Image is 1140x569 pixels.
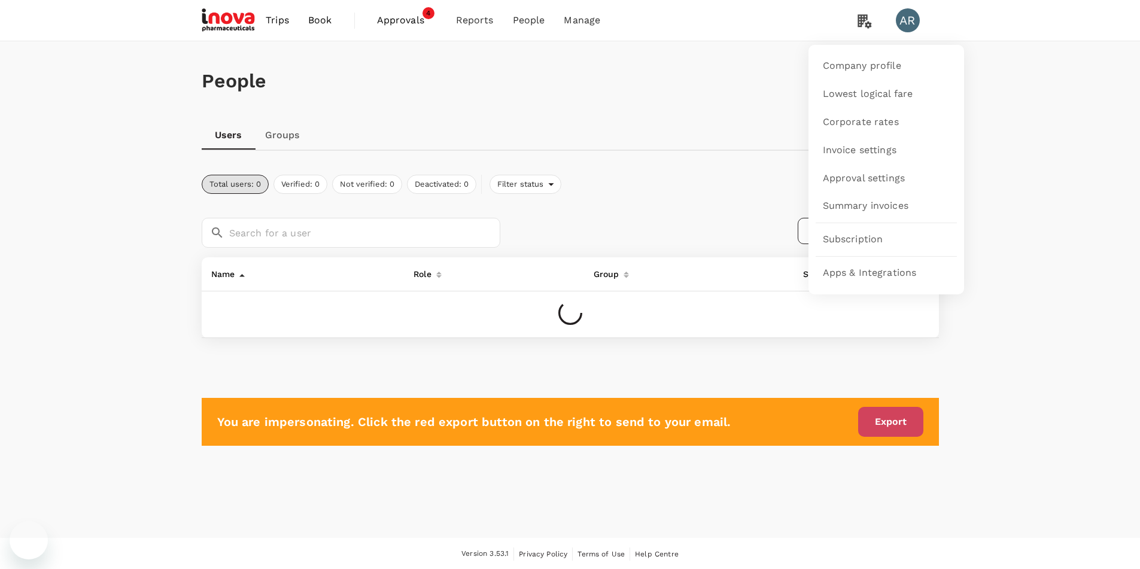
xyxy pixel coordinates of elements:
[823,172,905,185] span: Approval settings
[816,52,957,80] a: Company profile
[816,136,957,165] a: Invoice settings
[273,175,327,194] button: Verified: 0
[217,412,731,431] h6: You are impersonating. Click the red export button on the right to send to your email.
[564,13,600,28] span: Manage
[823,115,899,129] span: Corporate rates
[816,165,957,193] a: Approval settings
[308,13,332,28] span: Book
[816,80,957,108] a: Lowest logical fare
[266,13,289,28] span: Trips
[823,59,901,73] span: Company profile
[635,547,679,561] a: Help Centre
[490,179,549,190] span: Filter status
[332,175,402,194] button: Not verified: 0
[816,259,957,287] a: Apps & Integrations
[635,550,679,558] span: Help Centre
[202,121,256,150] a: Users
[794,257,865,291] th: Status
[589,262,619,281] div: Group
[577,550,625,558] span: Terms of Use
[519,547,567,561] a: Privacy Policy
[823,233,883,247] span: Subscription
[409,262,431,281] div: Role
[519,550,567,558] span: Privacy Policy
[896,8,920,32] div: AR
[229,218,500,248] input: Search for a user
[422,7,434,19] span: 4
[513,13,545,28] span: People
[823,144,896,157] span: Invoice settings
[206,262,235,281] div: Name
[256,121,309,150] a: Groups
[816,226,957,254] a: Subscription
[202,70,939,92] h1: People
[407,175,476,194] button: Deactivated: 0
[798,218,904,244] a: Add new user
[577,547,625,561] a: Terms of Use
[202,7,257,34] img: iNova Pharmaceuticals
[202,175,269,194] button: Total users: 0
[456,13,494,28] span: Reports
[377,13,437,28] span: Approvals
[461,548,509,560] span: Version 3.53.1
[823,266,917,280] span: Apps & Integrations
[816,192,957,220] a: Summary invoices
[823,87,913,101] span: Lowest logical fare
[858,407,923,437] button: Export
[490,175,562,194] div: Filter status
[816,108,957,136] a: Corporate rates
[823,199,908,213] span: Summary invoices
[10,521,48,559] iframe: Button to launch messaging window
